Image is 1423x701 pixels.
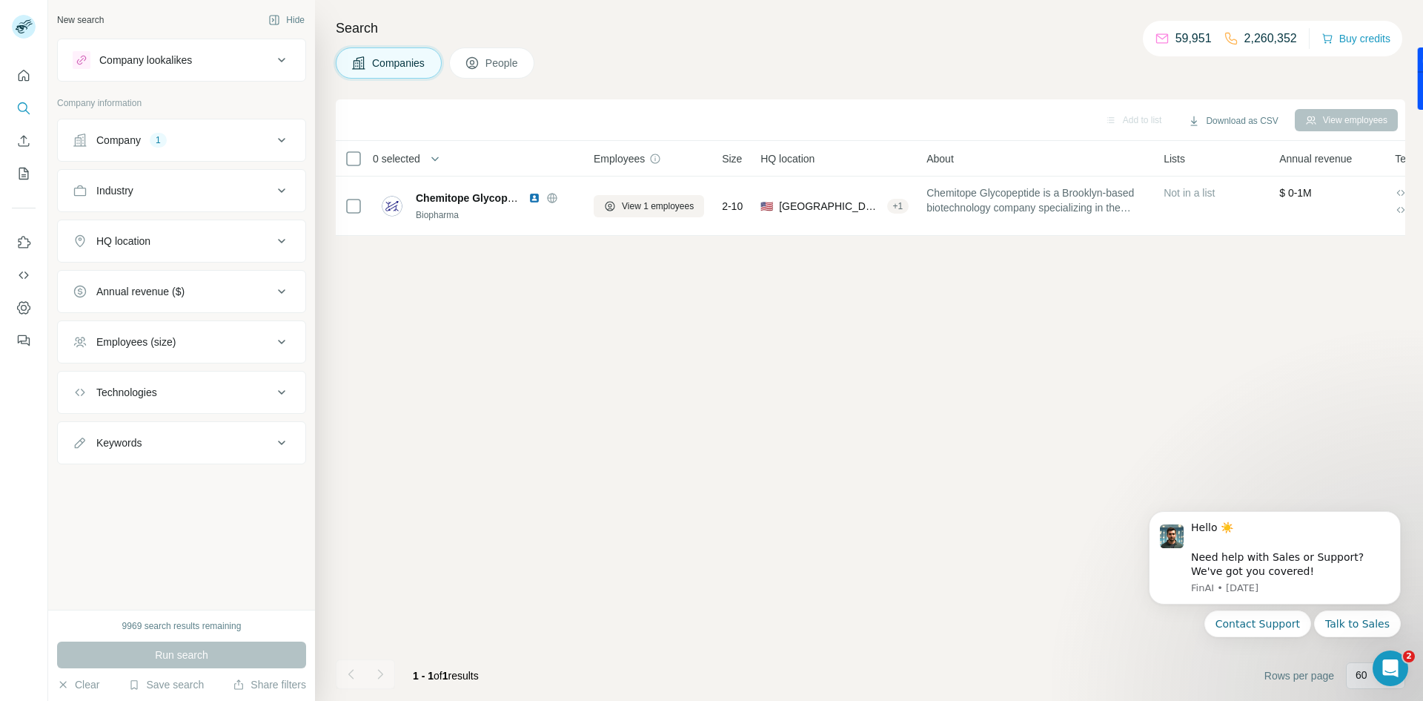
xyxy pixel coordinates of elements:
span: 2-10 [722,199,743,214]
button: My lists [12,160,36,187]
button: Search [12,95,36,122]
span: Companies [372,56,426,70]
button: Clear [57,677,99,692]
img: LinkedIn logo [528,192,540,204]
button: Feedback [12,327,36,354]
button: Share filters [233,677,306,692]
span: Lists [1164,151,1185,166]
button: Use Surfe API [12,262,36,289]
p: 59,951 [1175,30,1212,47]
button: Enrich CSV [12,128,36,154]
span: Employees [594,151,645,166]
span: View 1 employees [622,200,694,213]
button: Hide [258,9,315,31]
span: Chemitope Glycopeptide is a Brooklyn-based biotechnology company specializing in the chemical syn... [926,185,1146,215]
span: People [485,56,520,70]
button: Industry [58,173,305,208]
span: About [926,151,954,166]
div: Technologies [96,385,157,400]
iframe: Intercom notifications message [1127,493,1423,694]
span: 2 [1403,651,1415,662]
span: Chemitope Glycopeptide [416,192,538,204]
span: 🇺🇸 [760,199,773,214]
span: Size [722,151,742,166]
p: Company information [57,96,306,110]
button: Use Surfe on LinkedIn [12,229,36,256]
p: 2,260,352 [1244,30,1297,47]
span: 1 - 1 [413,670,434,682]
div: 9969 search results remaining [122,619,242,633]
div: + 1 [887,200,909,213]
span: results [413,670,479,682]
div: New search [57,13,104,27]
div: Biopharma [416,208,576,222]
button: HQ location [58,223,305,259]
div: Keywords [96,435,142,450]
iframe: Intercom live chat [1373,651,1408,686]
button: View 1 employees [594,195,704,217]
button: Annual revenue ($) [58,274,305,309]
div: Company [96,133,141,148]
span: Not in a list [1164,187,1215,199]
button: Employees (size) [58,324,305,360]
button: Keywords [58,425,305,461]
button: Technologies [58,375,305,410]
div: Company lookalikes [99,53,192,68]
span: $ 0-1M [1279,187,1312,199]
div: HQ location [96,234,150,249]
img: Logo of Chemitope Glycopeptide [380,194,404,218]
button: Company lookalikes [58,42,305,78]
button: Company1 [58,122,305,158]
span: Annual revenue [1279,151,1352,166]
div: 1 [150,134,167,147]
div: Industry [96,183,133,198]
h4: Search [336,18,1405,39]
div: Employees (size) [96,335,176,349]
span: HQ location [760,151,815,166]
button: Quick start [12,62,36,89]
span: 0 selected [373,151,420,166]
button: Save search [128,677,204,692]
div: Annual revenue ($) [96,284,185,299]
span: of [434,670,442,682]
span: [GEOGRAPHIC_DATA], [US_STATE] [779,199,880,214]
button: Buy credits [1321,28,1390,49]
button: Dashboard [12,294,36,321]
span: 1 [442,670,448,682]
button: Download as CSV [1178,110,1288,132]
